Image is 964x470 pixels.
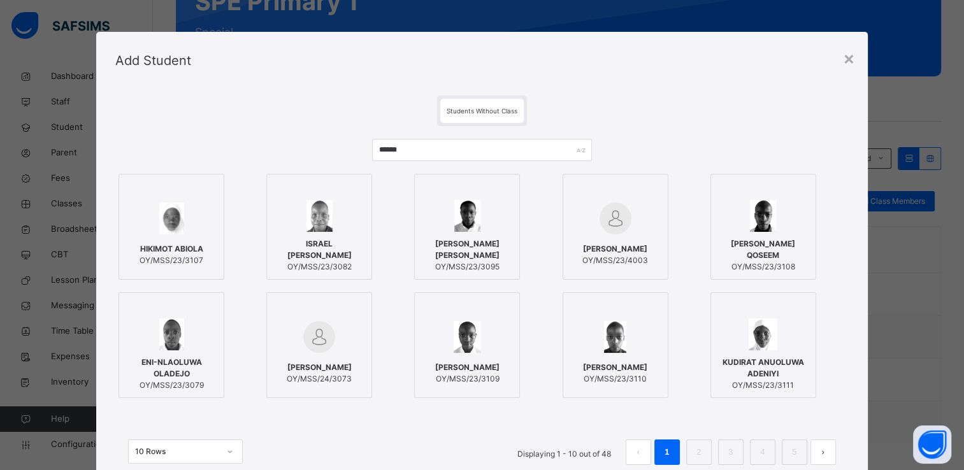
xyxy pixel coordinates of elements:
li: Displaying 1 - 10 out of 48 [508,439,621,465]
li: 5 [782,439,807,465]
li: 上一页 [626,439,651,465]
img: default.svg [303,321,335,353]
img: OY_MSS_23_3110.png [604,321,627,353]
li: 下一页 [810,439,836,465]
li: 1 [654,439,680,465]
img: OY_MSS_23_3111.png [749,318,777,350]
a: 5 [788,444,800,460]
span: OY/MSS/23/3110 [583,373,647,385]
span: OY/MSS/23/3111 [717,380,809,391]
span: HIKIMOT ABIOLA [140,243,203,255]
li: 2 [686,439,712,465]
span: OY/MSS/23/4003 [582,255,648,266]
span: [PERSON_NAME] [435,362,500,373]
img: OY_MSS_23_3082.png [306,200,333,232]
span: OY/MSS/23/3107 [140,255,203,266]
span: OY/MSS/23/3095 [421,261,513,273]
span: OY/MSS/23/3082 [273,261,365,273]
a: 3 [724,444,737,460]
a: 4 [756,444,768,460]
span: OY/MSS/23/3079 [126,380,217,391]
a: 1 [661,444,673,460]
button: prev page [626,439,651,465]
span: [PERSON_NAME] [PERSON_NAME] [421,238,513,261]
span: [PERSON_NAME] QOSEEM [717,238,809,261]
span: [PERSON_NAME] [582,243,648,255]
li: 4 [750,439,775,465]
span: OY/MSS/23/3108 [717,261,809,273]
a: 2 [693,444,705,460]
span: OY/MSS/24/3073 [287,373,352,385]
img: OY_MSS_23_3109.png [454,321,480,353]
span: [PERSON_NAME] [583,362,647,373]
button: next page [810,439,836,465]
div: × [843,45,855,71]
span: Students Without Class [447,107,517,115]
img: default.svg [600,203,631,234]
li: 3 [718,439,744,465]
img: OY_MSS_23_3107.png [159,203,184,234]
div: 10 Rows [135,446,219,457]
img: OY_MSS_23_3108.png [750,200,777,232]
span: OY/MSS/23/3109 [435,373,500,385]
img: OY_MSS_23_3095.png [454,200,480,232]
span: [PERSON_NAME] [287,362,352,373]
button: Open asap [913,425,951,464]
span: ISRAEL [PERSON_NAME] [273,238,365,261]
span: Add Student [115,53,191,68]
span: KUDIRAT ANUOLUWA ADENIYI [717,357,809,380]
span: ENI-NLAOLUWA OLADEJO [126,357,217,380]
img: OY_MSS_23_3079.png [159,318,184,350]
